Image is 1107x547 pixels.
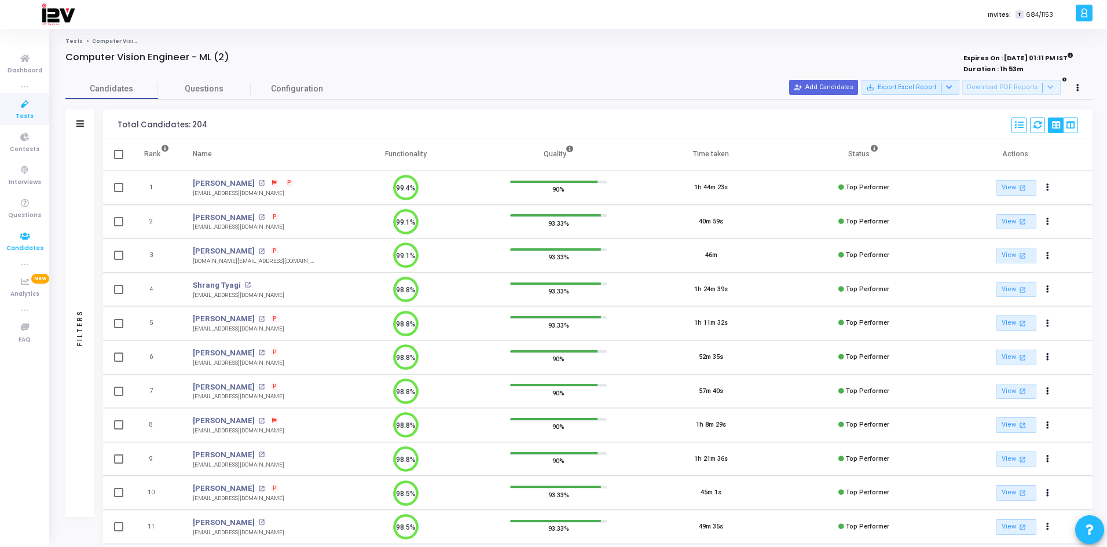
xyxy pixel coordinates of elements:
div: [EMAIL_ADDRESS][DOMAIN_NAME] [193,427,284,435]
span: Questions [158,83,251,95]
td: 4 [132,273,181,307]
span: Computer Vision Engineer - ML (2) [92,38,190,45]
th: Rank [132,138,181,171]
div: 46m [705,251,717,260]
button: Actions [1040,281,1056,298]
a: View [996,282,1036,298]
div: Time taken [693,148,729,160]
a: [PERSON_NAME] [193,449,255,461]
mat-icon: open_in_new [1018,285,1028,295]
span: 93.33% [548,251,569,263]
span: Top Performer [846,523,889,530]
a: View [996,315,1036,331]
button: Actions [1040,350,1056,366]
mat-icon: save_alt [866,83,874,91]
mat-icon: open_in_new [1018,251,1028,260]
td: 5 [132,306,181,340]
a: [PERSON_NAME] [193,517,255,528]
span: Top Performer [846,387,889,395]
span: Top Performer [846,455,889,462]
mat-icon: open_in_new [258,180,265,186]
nav: breadcrumb [65,38,1093,45]
td: 7 [132,375,181,409]
td: 2 [132,205,181,239]
button: Actions [1040,315,1056,332]
strong: Expires On : [DATE] 01:11 PM IST [963,50,1073,63]
td: 3 [132,238,181,273]
button: Actions [1040,180,1056,196]
button: Actions [1040,417,1056,434]
a: [PERSON_NAME] [193,178,255,189]
button: Actions [1040,214,1056,230]
span: P [273,314,277,324]
mat-icon: open_in_new [1018,420,1028,430]
div: 1h 24m 39s [694,285,728,295]
a: View [996,417,1036,433]
span: Contests [10,145,39,155]
span: Top Performer [846,251,889,259]
div: 52m 35s [699,353,723,362]
a: View [996,350,1036,365]
div: Name [193,148,212,160]
span: Configuration [271,83,323,95]
mat-icon: open_in_new [258,316,265,322]
span: P [273,212,277,222]
span: 684/1153 [1026,10,1053,20]
mat-icon: open_in_new [1018,353,1028,362]
a: [PERSON_NAME] [193,415,255,427]
span: Top Performer [846,489,889,496]
mat-icon: open_in_new [258,418,265,424]
mat-icon: open_in_new [1018,386,1028,396]
td: 6 [132,340,181,375]
span: 93.33% [548,285,569,297]
mat-icon: open_in_new [1018,522,1028,532]
span: 90% [552,421,565,432]
div: 45m 1s [701,488,721,498]
td: 1 [132,171,181,205]
mat-icon: open_in_new [258,350,265,356]
span: Candidates [6,244,43,254]
a: [PERSON_NAME] [193,381,255,393]
th: Functionality [329,138,482,171]
mat-icon: open_in_new [1018,318,1028,328]
div: 1h 11m 32s [694,318,728,328]
mat-icon: open_in_new [1018,183,1028,193]
mat-icon: open_in_new [258,384,265,390]
a: View [996,248,1036,263]
a: [PERSON_NAME] [193,212,255,223]
div: [EMAIL_ADDRESS][DOMAIN_NAME] [193,223,284,232]
div: [EMAIL_ADDRESS][DOMAIN_NAME] [193,494,284,503]
mat-icon: open_in_new [258,214,265,221]
a: Tests [65,38,83,45]
span: Questions [8,211,41,221]
mat-icon: open_in_new [258,486,265,492]
span: Top Performer [846,183,889,191]
a: Shrang Tyagi [193,280,241,291]
a: View [996,519,1036,535]
button: Add Candidates [789,80,858,95]
td: 8 [132,408,181,442]
span: Interviews [9,178,41,188]
span: P [273,484,277,493]
h4: Computer Vision Engineer - ML (2) [65,52,229,63]
button: Actions [1040,248,1056,264]
a: View [996,214,1036,230]
a: [PERSON_NAME] [193,483,255,494]
button: Actions [1040,485,1056,501]
span: Top Performer [846,353,889,361]
div: [EMAIL_ADDRESS][DOMAIN_NAME] [193,392,284,401]
span: Analytics [10,289,39,299]
mat-icon: open_in_new [244,282,251,288]
div: 40m 59s [699,217,723,227]
mat-icon: person_add_alt [794,83,802,91]
th: Status [787,138,940,171]
span: Top Performer [846,218,889,225]
div: 57m 40s [699,387,723,397]
span: T [1016,10,1023,19]
div: [EMAIL_ADDRESS][DOMAIN_NAME] [193,528,284,537]
div: [EMAIL_ADDRESS][DOMAIN_NAME] [193,189,294,198]
mat-icon: open_in_new [1018,488,1028,498]
th: Quality [482,138,635,171]
mat-icon: open_in_new [258,519,265,526]
a: View [996,180,1036,196]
